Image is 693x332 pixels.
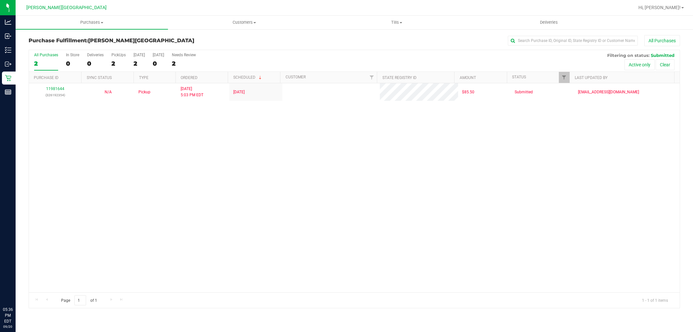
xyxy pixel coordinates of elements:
span: Purchases [16,20,168,25]
a: Amount [460,75,476,80]
a: Last Updated By [575,75,608,80]
inline-svg: Retail [5,75,11,81]
div: 2 [111,60,126,67]
div: All Purchases [34,53,58,57]
div: Deliveries [87,53,104,57]
div: 0 [153,60,164,67]
a: Type [139,75,148,80]
p: 09/20 [3,324,13,329]
div: 2 [172,60,196,67]
button: All Purchases [644,35,680,46]
a: Tills [320,16,473,29]
button: N/A [105,89,112,95]
a: Customers [168,16,320,29]
a: Filter [559,72,570,83]
input: 1 [74,295,86,305]
span: Submitted [651,53,674,58]
a: Scheduled [233,75,263,80]
a: Purchase ID [34,75,58,80]
span: Hi, [PERSON_NAME]! [638,5,681,10]
span: Tills [321,20,472,25]
div: In Store [66,53,79,57]
button: Active only [624,59,655,70]
a: Status [512,75,526,79]
span: Filtering on status: [607,53,649,58]
div: 2 [134,60,145,67]
h3: Purchase Fulfillment: [29,38,246,44]
a: Filter [366,72,377,83]
div: PickUps [111,53,126,57]
a: Sync Status [87,75,112,80]
a: Customer [286,75,306,79]
div: 0 [87,60,104,67]
span: [PERSON_NAME][GEOGRAPHIC_DATA] [26,5,107,10]
div: 2 [34,60,58,67]
inline-svg: Reports [5,89,11,95]
span: Pickup [138,89,150,95]
span: Submitted [515,89,533,95]
span: [DATE] 5:03 PM EDT [181,86,203,98]
span: [PERSON_NAME][GEOGRAPHIC_DATA] [88,37,194,44]
inline-svg: Inbound [5,33,11,39]
span: [DATE] [233,89,245,95]
p: 05:36 PM EDT [3,307,13,324]
inline-svg: Outbound [5,61,11,67]
a: Deliveries [473,16,625,29]
input: Search Purchase ID, Original ID, State Registry ID or Customer Name... [508,36,638,46]
iframe: Resource center unread badge [19,279,27,287]
inline-svg: Analytics [5,19,11,25]
div: 0 [66,60,79,67]
span: Customers [168,20,320,25]
span: Page of 1 [56,295,102,305]
a: Ordered [181,75,198,80]
iframe: Resource center [6,280,26,299]
button: Clear [656,59,674,70]
p: (326192354) [33,92,78,98]
div: Needs Review [172,53,196,57]
inline-svg: Inventory [5,47,11,53]
span: Deliveries [531,20,567,25]
span: $85.50 [462,89,474,95]
a: State Registry ID [382,75,417,80]
div: [DATE] [153,53,164,57]
span: [EMAIL_ADDRESS][DOMAIN_NAME] [578,89,639,95]
a: Purchases [16,16,168,29]
span: Not Applicable [105,90,112,94]
a: 11981644 [46,86,64,91]
div: [DATE] [134,53,145,57]
span: 1 - 1 of 1 items [637,295,673,305]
